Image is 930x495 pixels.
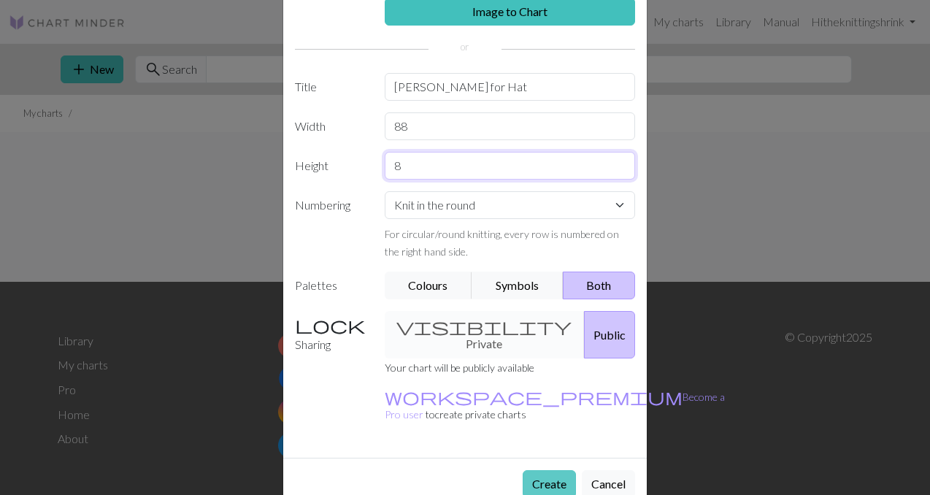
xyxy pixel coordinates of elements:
button: Colours [385,272,473,299]
label: Palettes [286,272,376,299]
span: workspace_premium [385,386,683,407]
a: Become a Pro user [385,391,725,421]
small: Your chart will be publicly available [385,361,534,374]
label: Width [286,112,376,140]
button: Public [584,311,635,358]
label: Sharing [286,311,376,358]
label: Numbering [286,191,376,260]
small: For circular/round knitting, every row is numbered on the right hand side. [385,228,619,258]
label: Height [286,152,376,180]
button: Both [563,272,636,299]
button: Symbols [472,272,564,299]
small: to create private charts [385,391,725,421]
label: Title [286,73,376,101]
